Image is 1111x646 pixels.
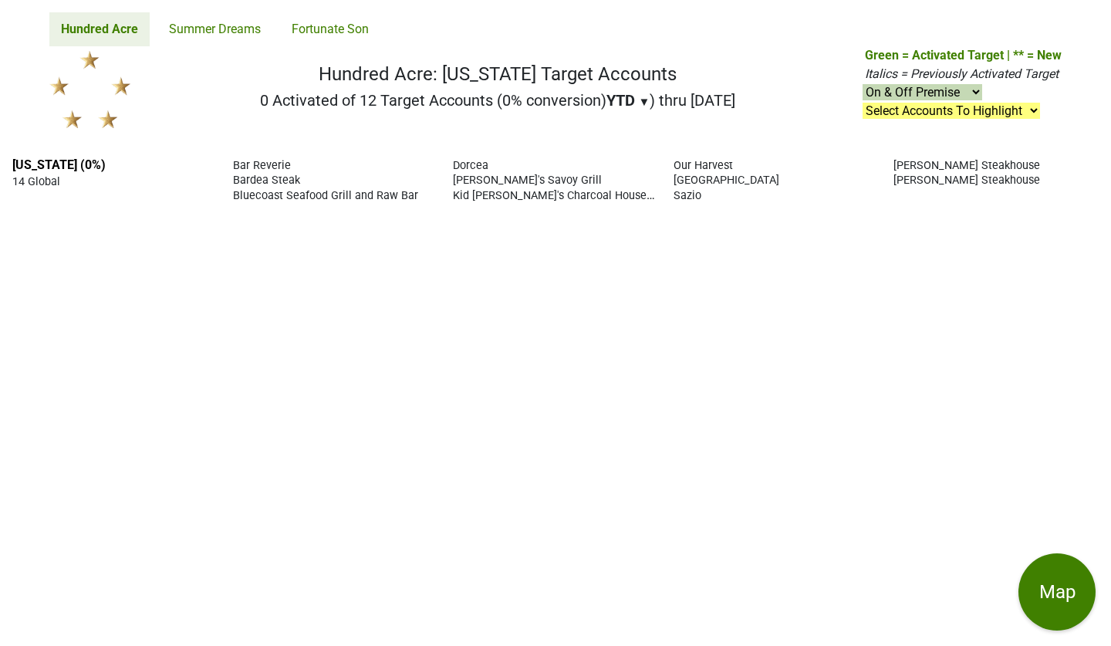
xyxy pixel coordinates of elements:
span: Dorcea [453,159,488,172]
button: Map [1018,553,1096,631]
h1: Hundred Acre: [US_STATE] Target Accounts [260,63,736,86]
h2: 0 Activated of 12 Target Accounts (0% conversion) ) thru [DATE] [260,91,736,110]
span: Green = Activated Target | ** = New [865,48,1062,63]
span: Bar Reverie [233,159,291,172]
span: Italics = Previously Activated Target [865,66,1059,81]
a: Summer Dreams [157,12,272,46]
span: [GEOGRAPHIC_DATA] [674,174,779,187]
a: Hundred Acre [49,12,150,46]
span: YTD [606,91,635,110]
span: [PERSON_NAME]'s Savoy Grill [453,174,602,187]
span: Kid [PERSON_NAME]'s Charcoal House & Saloon [453,188,694,202]
span: ▼ [639,95,650,109]
span: Sazio [674,189,701,202]
span: [PERSON_NAME] Steakhouse [893,159,1040,172]
span: Our Harvest [674,159,733,172]
a: Fortunate Son [280,12,380,46]
span: [PERSON_NAME] Steakhouse [893,174,1040,187]
span: Bluecoast Seafood Grill and Raw Bar [233,189,418,202]
span: Bardea Steak [233,174,300,187]
img: Hundred Acre [49,51,130,128]
a: [US_STATE] (0%) [12,157,106,172]
span: 14 Global [12,175,60,188]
